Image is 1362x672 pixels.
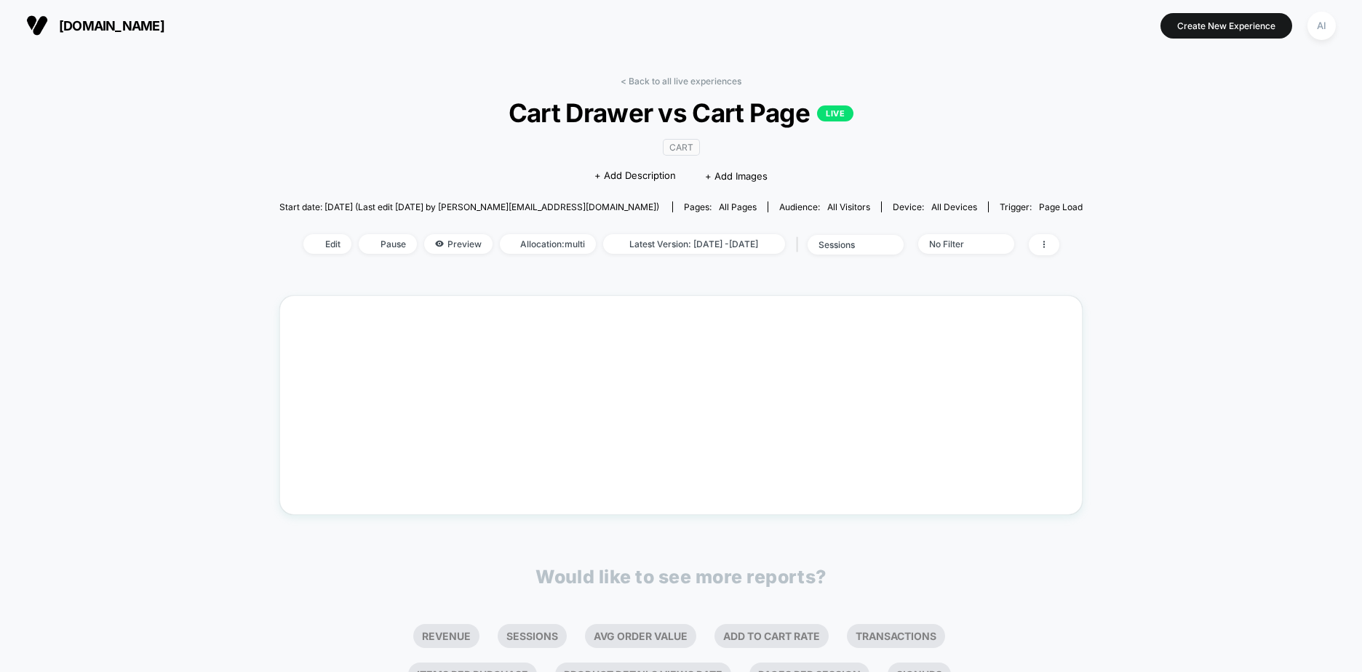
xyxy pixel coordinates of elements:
button: Create New Experience [1160,13,1292,39]
span: Latest Version: [DATE] - [DATE] [603,234,785,254]
li: Transactions [847,624,945,648]
span: Cart Drawer vs Cart Page [319,97,1042,128]
span: [DOMAIN_NAME] [59,18,164,33]
span: + Add Images [705,170,768,182]
span: CART [663,139,700,156]
span: all pages [719,201,757,212]
p: Would like to see more reports? [535,566,827,588]
span: All Visitors [827,201,870,212]
a: < Back to all live experiences [621,76,741,87]
div: No Filter [929,239,987,249]
img: Visually logo [26,15,48,36]
span: Page Load [1039,201,1083,212]
div: Pages: [684,201,757,212]
div: Trigger: [1000,201,1083,212]
span: + Add Description [594,169,676,183]
li: Sessions [498,624,567,648]
div: Audience: [779,201,870,212]
button: AI [1303,11,1340,41]
span: | [792,234,808,255]
div: AI [1307,12,1336,40]
span: Device: [881,201,988,212]
span: Start date: [DATE] (Last edit [DATE] by [PERSON_NAME][EMAIL_ADDRESS][DOMAIN_NAME]) [279,201,659,212]
span: all devices [931,201,977,212]
button: [DOMAIN_NAME] [22,14,169,37]
div: sessions [819,239,877,250]
span: Pause [359,234,417,254]
p: LIVE [817,105,853,121]
span: Preview [424,234,493,254]
li: Avg Order Value [585,624,696,648]
span: Edit [303,234,351,254]
li: Revenue [413,624,479,648]
li: Add To Cart Rate [714,624,829,648]
span: Allocation: multi [500,234,596,254]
